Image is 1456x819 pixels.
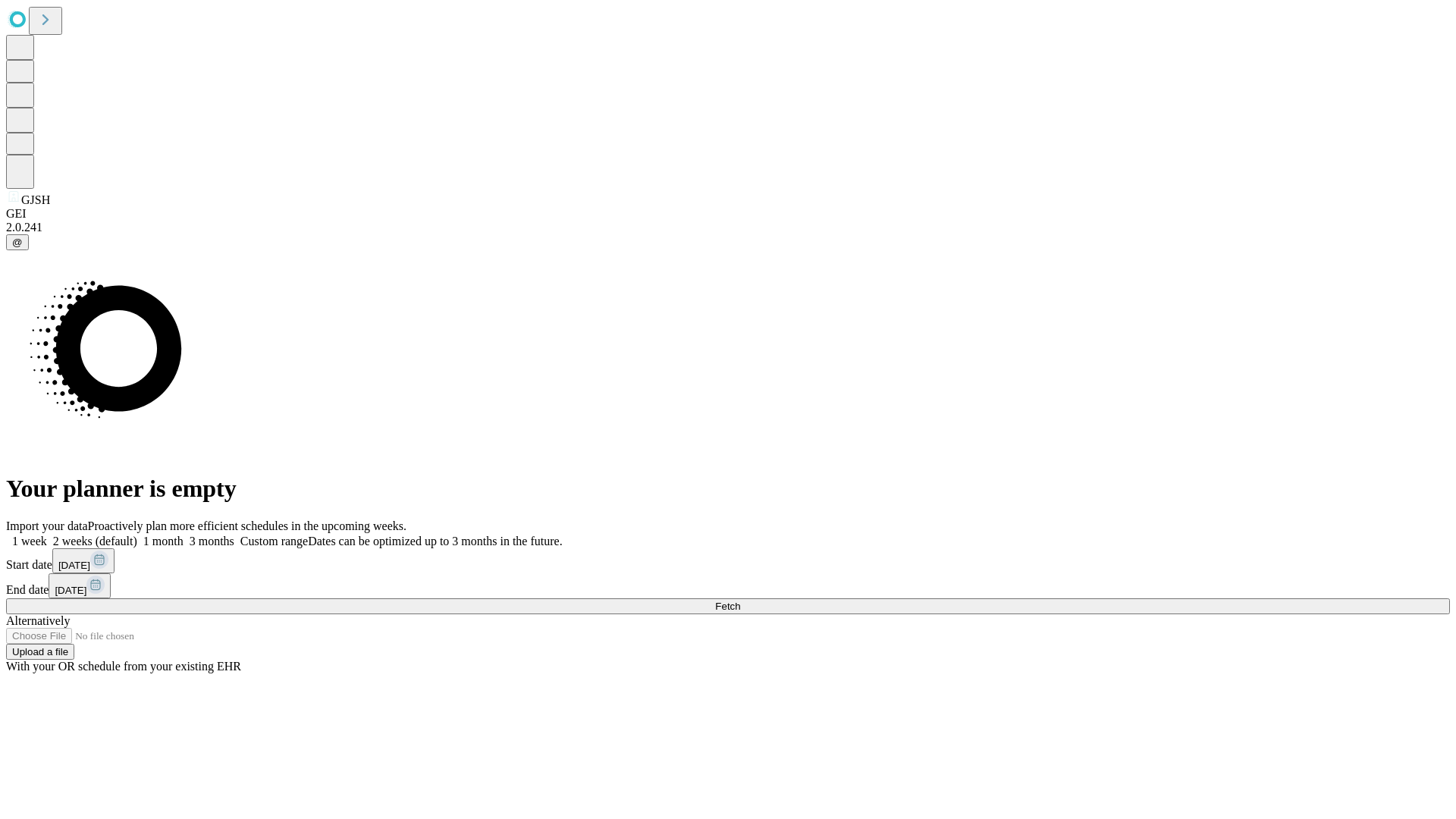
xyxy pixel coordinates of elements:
h1: Your planner is empty [6,475,1450,503]
div: End date [6,573,1450,598]
button: [DATE] [49,573,111,598]
button: [DATE] [52,548,115,573]
span: Import your data [6,519,88,532]
span: Alternatively [6,614,70,627]
span: GJSH [21,193,50,206]
span: 1 week [12,535,47,548]
span: Fetch [715,601,740,612]
span: [DATE] [55,585,86,596]
span: 1 month [143,535,184,548]
div: 2.0.241 [6,221,1450,234]
span: @ [12,237,23,248]
button: Fetch [6,598,1450,614]
span: 2 weeks (default) [53,535,137,548]
span: Proactively plan more efficient schedules in the upcoming weeks. [88,519,406,532]
div: GEI [6,207,1450,221]
div: Start date [6,548,1450,573]
span: Custom range [240,535,308,548]
button: @ [6,234,29,250]
span: With your OR schedule from your existing EHR [6,660,241,673]
button: Upload a file [6,644,74,660]
span: Dates can be optimized up to 3 months in the future. [308,535,562,548]
span: [DATE] [58,560,90,571]
span: 3 months [190,535,234,548]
